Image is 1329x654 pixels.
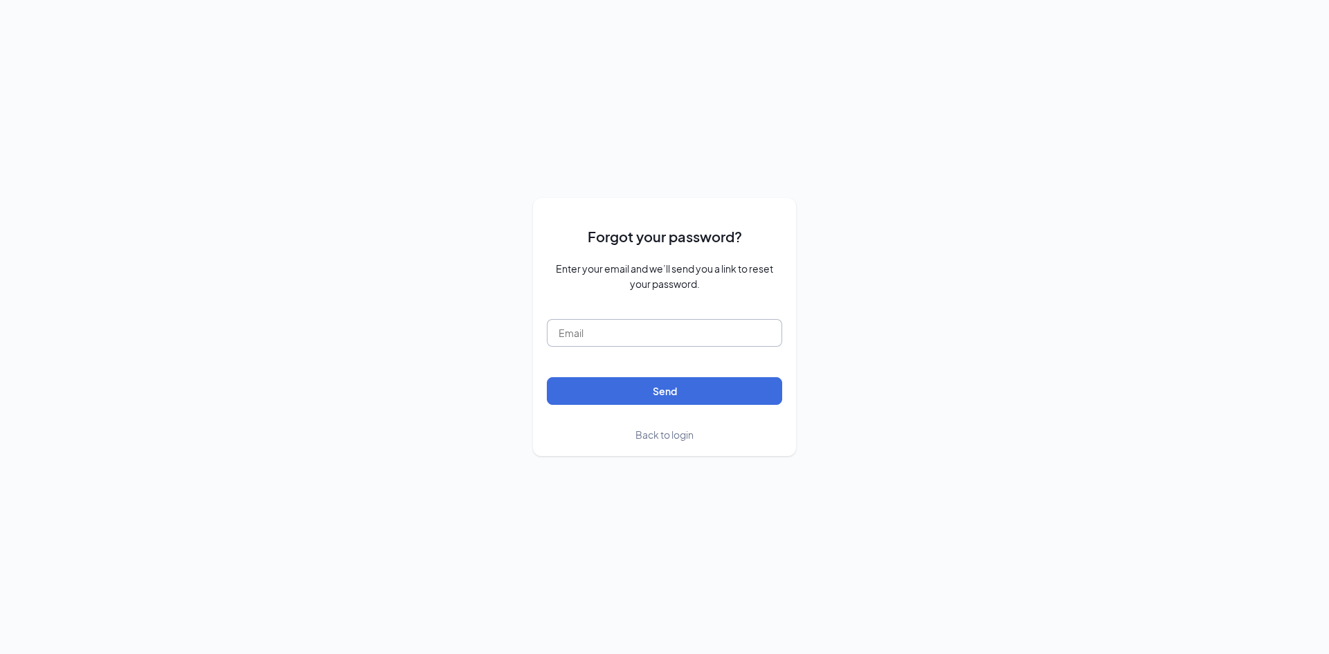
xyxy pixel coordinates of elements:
[547,261,782,291] span: Enter your email and we’ll send you a link to reset your password.
[635,427,694,442] a: Back to login
[635,428,694,441] span: Back to login
[547,319,782,347] input: Email
[547,377,782,405] button: Send
[588,226,742,247] span: Forgot your password?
